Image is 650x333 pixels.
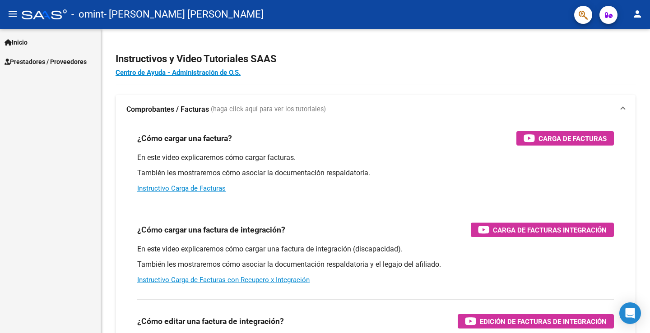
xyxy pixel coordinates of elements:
span: Edición de Facturas de integración [480,316,607,327]
div: Open Intercom Messenger [619,302,641,324]
a: Centro de Ayuda - Administración de O.S. [116,68,241,77]
p: En este video explicaremos cómo cargar facturas. [137,153,614,163]
h2: Instructivos y Video Tutoriales SAAS [116,50,636,68]
h3: ¿Cómo cargar una factura de integración? [137,224,285,236]
button: Edición de Facturas de integración [458,314,614,328]
p: También les mostraremos cómo asociar la documentación respaldatoria y el legajo del afiliado. [137,260,614,269]
span: Carga de Facturas Integración [493,224,607,236]
h3: ¿Cómo cargar una factura? [137,132,232,145]
h3: ¿Cómo editar una factura de integración? [137,315,284,328]
span: (haga click aquí para ver los tutoriales) [211,105,326,114]
button: Carga de Facturas Integración [471,223,614,237]
span: - [PERSON_NAME] [PERSON_NAME] [104,5,264,24]
a: Instructivo Carga de Facturas [137,184,226,192]
mat-icon: menu [7,9,18,19]
button: Carga de Facturas [516,131,614,146]
p: También les mostraremos cómo asociar la documentación respaldatoria. [137,168,614,178]
span: Carga de Facturas [539,133,607,144]
span: - omint [71,5,104,24]
a: Instructivo Carga de Facturas con Recupero x Integración [137,276,310,284]
p: En este video explicaremos cómo cargar una factura de integración (discapacidad). [137,244,614,254]
mat-expansion-panel-header: Comprobantes / Facturas (haga click aquí para ver los tutoriales) [116,95,636,124]
span: Prestadores / Proveedores [5,57,87,67]
mat-icon: person [632,9,643,19]
strong: Comprobantes / Facturas [126,105,209,114]
span: Inicio [5,37,28,47]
